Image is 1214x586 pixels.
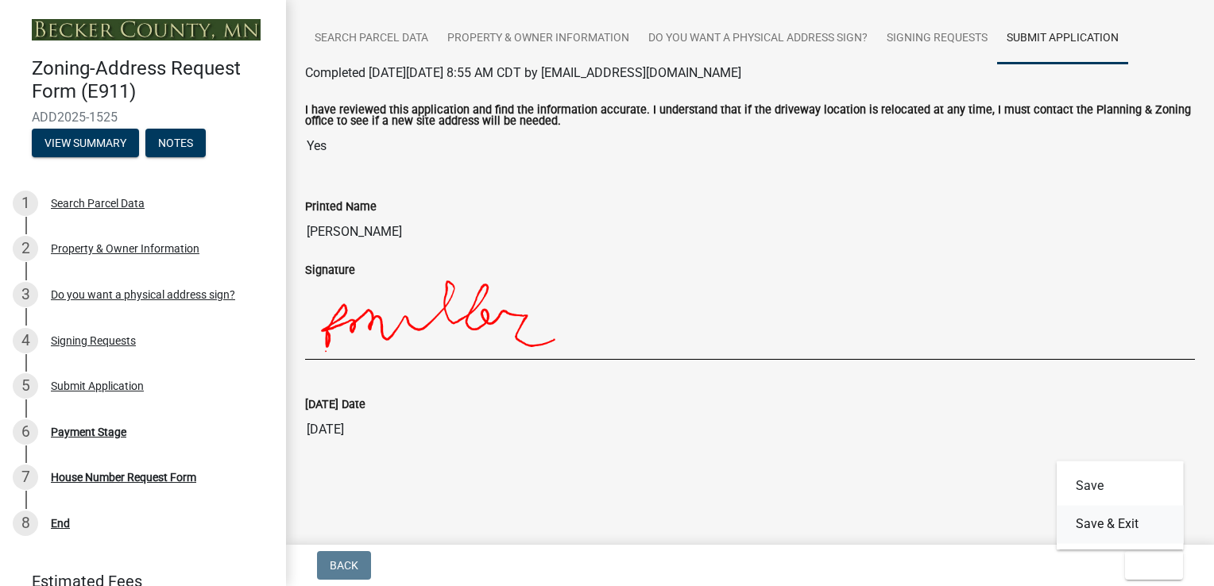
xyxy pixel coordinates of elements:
img: Becker County, Minnesota [32,19,261,40]
button: Notes [145,129,206,157]
div: Exit [1057,461,1184,549]
a: Search Parcel Data [305,13,438,64]
button: Save & Exit [1057,505,1184,543]
a: Property & Owner Information [438,13,639,64]
a: Do you want a physical address sign? [639,13,877,64]
span: Back [330,559,358,572]
button: View Summary [32,129,139,157]
label: [DATE] Date [305,399,365,411]
div: 1 [13,191,38,216]
h4: Zoning-Address Request Form (E911) [32,57,273,103]
div: 5 [13,373,38,399]
span: Completed [DATE][DATE] 8:55 AM CDT by [EMAIL_ADDRESS][DOMAIN_NAME] [305,65,741,80]
div: Do you want a physical address sign? [51,289,235,300]
span: ADD2025-1525 [32,110,254,125]
label: I have reviewed this application and find the information accurate. I understand that if the driv... [305,105,1195,128]
div: 7 [13,465,38,490]
a: Submit Application [997,13,1128,64]
div: Signing Requests [51,335,136,346]
a: Signing Requests [877,13,997,64]
button: Back [317,551,371,580]
div: 2 [13,236,38,261]
wm-modal-confirm: Summary [32,137,139,150]
div: Payment Stage [51,426,126,438]
div: End [51,518,70,529]
button: Exit [1125,551,1183,580]
label: Signature [305,265,355,276]
div: 6 [13,419,38,445]
button: Save [1057,467,1184,505]
div: Property & Owner Information [51,243,199,254]
div: 3 [13,282,38,307]
div: Search Parcel Data [51,198,145,209]
span: Exit [1138,559,1161,572]
div: 4 [13,328,38,353]
div: Submit Application [51,380,144,391]
div: House Number Request Form [51,472,196,483]
img: QAAAABklEQVQDAJ5EKblqlUwmAAAAAElFTkSuQmCC [305,280,910,359]
wm-modal-confirm: Notes [145,137,206,150]
div: 8 [13,511,38,536]
label: Printed Name [305,202,377,213]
